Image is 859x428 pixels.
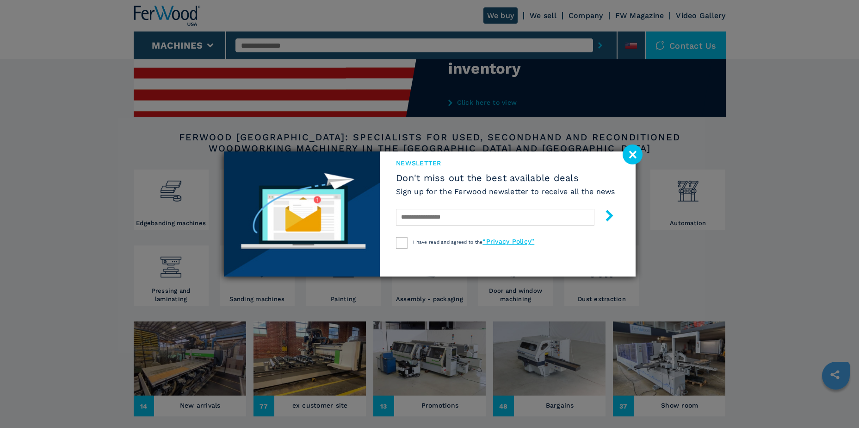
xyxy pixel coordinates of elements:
a: “Privacy Policy” [482,238,534,245]
span: newsletter [396,158,615,168]
span: Don't miss out the best available deals [396,172,615,183]
button: submit-button [594,206,615,228]
h6: Sign up for the Ferwood newsletter to receive all the news [396,186,615,197]
span: I have read and agreed to the [413,239,534,245]
img: Newsletter image [224,151,380,277]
